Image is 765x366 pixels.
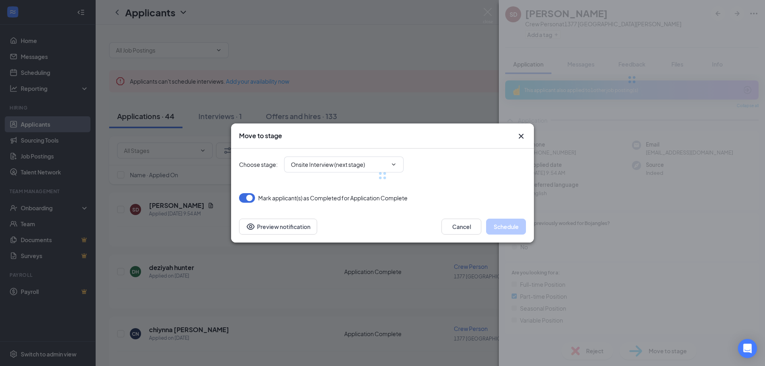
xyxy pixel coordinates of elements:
[239,219,317,235] button: Preview notificationEye
[486,219,526,235] button: Schedule
[441,219,481,235] button: Cancel
[516,131,526,141] svg: Cross
[246,222,255,231] svg: Eye
[738,339,757,358] div: Open Intercom Messenger
[239,131,282,140] h3: Move to stage
[516,131,526,141] button: Close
